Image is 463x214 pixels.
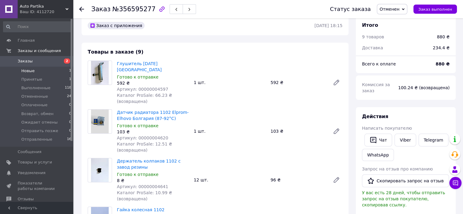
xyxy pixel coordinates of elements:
[364,134,392,146] button: Чат
[330,76,342,89] a: Редактировать
[268,78,328,87] div: 592 ₴
[112,5,156,13] span: №356595277
[20,9,73,15] div: Ваш ID: 4112720
[21,85,51,91] span: Выполненные
[314,23,342,28] time: [DATE] 18:15
[117,87,168,92] span: Артикул: 00000004597
[117,110,189,121] a: Датчик радиатора 1102 Elprom-Elhovo Болгария (87-92°С)
[117,80,189,86] div: 592 ₴
[3,21,72,32] input: Поиск
[362,45,383,50] span: Доставка
[117,177,189,184] div: 8 ₴
[362,174,449,187] button: Скопировать запрос на отзыв
[117,184,168,189] span: Артикул: 00000004641
[21,77,42,82] span: Принятые
[362,22,378,28] span: Итого
[69,102,71,108] span: 0
[21,111,54,117] span: Возврат, обмен
[18,160,52,165] span: Товары и услуги
[191,78,268,87] div: 1 шт.
[191,127,268,135] div: 1 шт.
[395,134,416,146] a: Viber
[69,128,71,134] span: 0
[69,77,71,82] span: 1
[117,142,172,153] span: Каталог ProSale: 12.51 ₴ (возвращена)
[191,176,268,184] div: 12 шт.
[437,34,450,40] div: 880 ₴
[117,75,159,79] span: Готово к отправке
[362,167,433,171] span: Запрос на отзыв про компанию
[429,41,453,54] div: 234.4 ₴
[117,61,162,72] a: Глушитель [DATE] [GEOGRAPHIC_DATA]
[18,58,33,64] span: Заказы
[91,110,109,133] img: Датчик радиатора 1102 Elprom-Elhovo Болгария (87-92°С)
[117,207,164,212] a: Гайка колесная 1102
[18,38,35,43] span: Главная
[88,49,143,55] span: Товары в заказе (9)
[362,82,390,93] span: Комиссия за заказ
[18,170,45,176] span: Уведомления
[330,174,342,186] a: Редактировать
[18,149,41,155] span: Сообщения
[362,126,412,131] span: Написать покупателю
[67,94,71,99] span: 24
[117,190,172,201] span: Каталог ProSale: 10.99 ₴ (возвращена)
[91,158,109,182] img: Держатель колпаков 1102 с завод резины
[65,85,71,91] span: 118
[21,137,52,142] span: Отправленные
[20,4,65,9] span: Auto Partika
[117,129,189,135] div: 103 ₴
[21,102,47,108] span: Оплаченные
[67,137,71,142] span: 16
[91,5,110,13] span: Заказ
[418,7,452,12] span: Заказ выполнен
[117,159,181,170] a: Держатель колпаков 1102 с завод резины
[268,176,328,184] div: 96 ₴
[413,5,457,14] button: Заказ выполнен
[419,134,448,146] a: Telegram
[362,190,445,207] span: У вас есть 28 дней, чтобы отправить запрос на отзыв покупателю, скопировав ссылку.
[21,68,35,74] span: Новые
[117,93,172,104] span: Каталог ProSale: 66.23 ₴ (возвращена)
[436,61,450,66] b: 880 ₴
[117,123,159,128] span: Готово к отправке
[117,172,159,177] span: Готово к отправке
[91,61,109,85] img: Глушитель 1102/03/05 Запорожье
[362,34,384,39] span: 9 товаров
[88,22,145,29] div: Заказ с приложения
[449,177,461,189] button: Чат с покупателем
[79,6,84,12] div: Вернуться назад
[268,127,328,135] div: 103 ₴
[362,61,396,66] span: Всего к оплате
[362,114,388,119] span: Действия
[69,68,71,74] span: 1
[18,196,34,202] span: Отзывы
[362,149,394,161] a: WhatsApp
[21,94,48,99] span: Отмененные
[398,85,450,90] span: 100.24 ₴ (возвращена)
[69,111,71,117] span: 0
[330,125,342,137] a: Редактировать
[380,7,399,12] span: Отменен
[18,181,56,191] span: Показатели работы компании
[21,120,58,125] span: Ожидает отмены
[64,58,70,64] span: 2
[21,128,58,134] span: Отправить позже
[69,120,71,125] span: 0
[330,6,371,12] div: Статус заказа
[117,135,168,140] span: Артикул: 00000004620
[18,48,61,54] span: Заказы и сообщения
